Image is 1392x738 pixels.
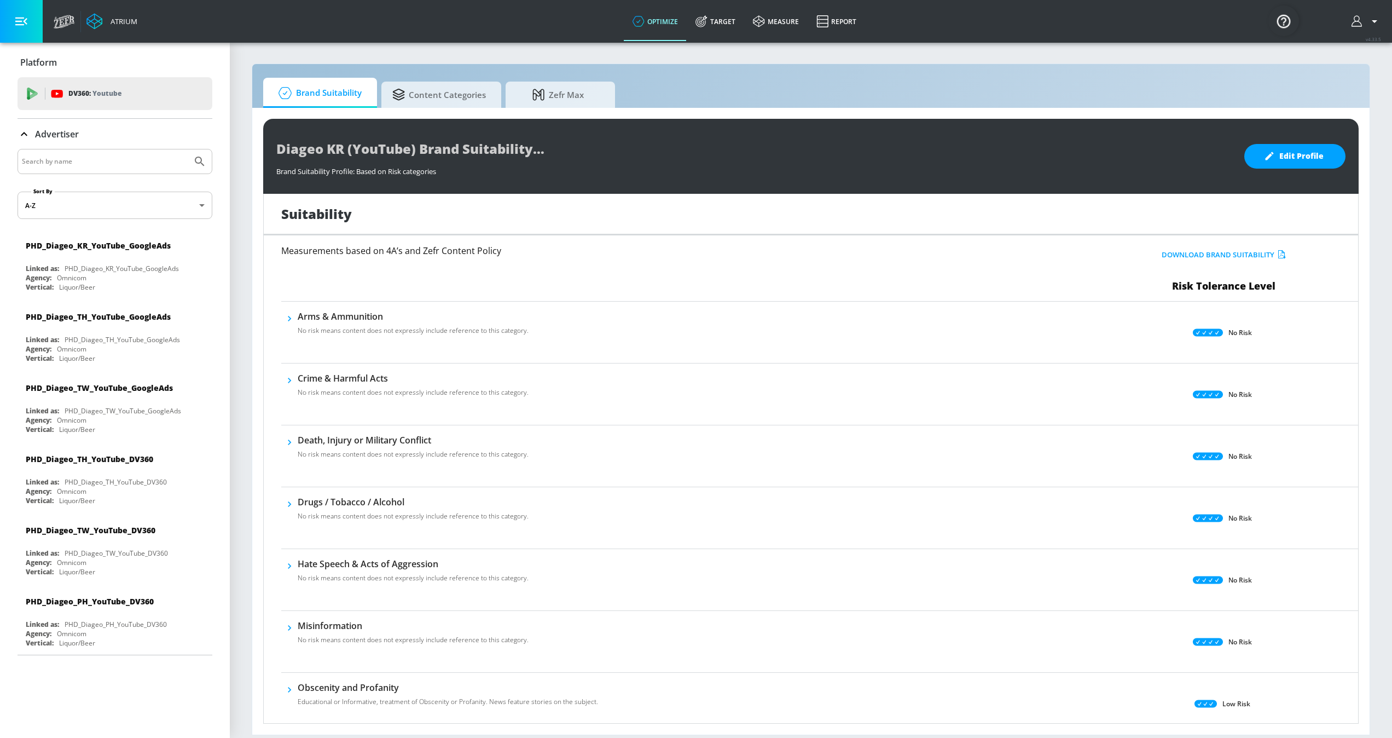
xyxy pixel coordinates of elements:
a: measure [744,2,808,41]
label: Sort By [31,188,55,195]
p: Educational or Informative, treatment of Obscenity or Profanity. News feature stories on the subj... [298,697,598,707]
div: DV360: Youtube [18,77,212,110]
div: Liquor/Beer [59,638,95,648]
h6: Measurements based on 4A’s and Zefr Content Policy [281,246,999,255]
nav: list of Advertiser [18,228,212,655]
h6: Death, Injury or Military Conflict [298,434,529,446]
div: PHD_Diageo_TH_YouTube_GoogleAdsLinked as:PHD_Diageo_TH_YouTube_GoogleAdsAgency:OmnicomVertical:Li... [18,303,212,366]
h6: Misinformation [298,620,529,632]
p: No risk means content does not expressly include reference to this category. [298,511,529,521]
div: Linked as: [26,335,59,344]
p: Platform [20,56,57,68]
h6: Drugs / Tobacco / Alcohol [298,496,529,508]
div: Agency: [26,558,51,567]
p: No risk means content does not expressly include reference to this category. [298,635,529,645]
div: Agency: [26,629,51,638]
div: PHD_Diageo_PH_YouTube_DV360Linked as:PHD_Diageo_PH_YouTube_DV360Agency:OmnicomVertical:Liquor/Beer [18,588,212,650]
div: Omnicom [57,487,86,496]
div: Linked as: [26,264,59,273]
div: Omnicom [57,416,86,425]
div: Linked as: [26,620,59,629]
div: Omnicom [57,273,86,282]
p: No risk means content does not expressly include reference to this category. [298,573,529,583]
div: Crime & Harmful ActsNo risk means content does not expressly include reference to this category. [298,372,529,404]
div: Linked as: [26,477,59,487]
div: PHD_Diageo_TW_YouTube_GoogleAdsLinked as:PHD_Diageo_TW_YouTube_GoogleAdsAgency:OmnicomVertical:Li... [18,374,212,437]
div: Advertiser [18,119,212,149]
p: No Risk [1228,389,1252,400]
div: PHD_Diageo_TH_YouTube_GoogleAds [65,335,180,344]
div: Vertical: [26,638,54,648]
div: PHD_Diageo_TH_YouTube_DV360Linked as:PHD_Diageo_TH_YouTube_DV360Agency:OmnicomVertical:Liquor/Beer [18,446,212,508]
p: Advertiser [35,128,79,140]
div: Liquor/Beer [59,496,95,505]
div: PHD_Diageo_PH_YouTube_DV360 [26,596,154,607]
div: Agency: [26,487,51,496]
input: Search by name [22,154,188,169]
p: Low Risk [1222,698,1250,710]
div: PHD_Diageo_TH_YouTube_DV360 [26,454,153,464]
p: No Risk [1228,451,1252,462]
h6: Obscenity and Profanity [298,682,598,694]
a: Atrium [86,13,137,30]
div: Brand Suitability Profile: Based on Risk categories [276,161,1233,176]
p: DV360: [68,88,121,100]
div: Advertiser [18,149,212,655]
p: No Risk [1228,636,1252,648]
div: Linked as: [26,406,59,416]
div: Drugs / Tobacco / AlcoholNo risk means content does not expressly include reference to this categ... [298,496,529,528]
p: No risk means content does not expressly include reference to this category. [298,326,529,336]
p: No Risk [1228,574,1252,586]
div: PHD_Diageo_TW_YouTube_GoogleAds [65,406,181,416]
span: v 4.33.5 [1366,36,1381,42]
div: PHD_Diageo_TW_YouTube_DV360 [26,525,155,535]
div: Omnicom [57,558,86,567]
h6: Hate Speech & Acts of Aggression [298,558,529,570]
span: Zefr Max [517,82,600,108]
div: Agency: [26,344,51,354]
p: No risk means content does not expressly include reference to this category. [298,388,529,397]
div: Death, Injury or Military ConflictNo risk means content does not expressly include reference to t... [298,434,529,466]
div: PHD_Diageo_TH_YouTube_DV360 [65,477,167,487]
div: Omnicom [57,629,86,638]
p: No Risk [1228,327,1252,338]
div: Vertical: [26,354,54,363]
span: Brand Suitability [274,80,362,106]
div: Vertical: [26,567,54,576]
div: A-Z [18,192,212,219]
div: Liquor/Beer [59,354,95,363]
p: No Risk [1228,512,1252,524]
div: Atrium [106,16,137,26]
div: Liquor/Beer [59,567,95,576]
div: Vertical: [26,496,54,505]
h1: Suitability [281,205,352,223]
div: Omnicom [57,344,86,354]
div: Linked as: [26,549,59,558]
h6: Arms & Ammunition [298,310,529,322]
div: Liquor/Beer [59,425,95,434]
div: Agency: [26,416,51,425]
a: Report [808,2,865,41]
span: Risk Tolerance Level [1172,279,1275,292]
div: Agency: [26,273,51,282]
div: Platform [18,47,212,78]
div: Liquor/Beer [59,282,95,292]
div: Hate Speech & Acts of AggressionNo risk means content does not expressly include reference to thi... [298,558,529,590]
button: Open Resource Center [1268,5,1299,36]
h6: Crime & Harmful Acts [298,372,529,384]
div: PHD_Diageo_KR_YouTube_GoogleAds [65,264,179,273]
div: PHD_Diageo_TH_YouTube_GoogleAds [26,312,171,322]
button: Download Brand Suitability [1159,246,1289,263]
span: Edit Profile [1266,149,1324,163]
a: optimize [624,2,687,41]
div: Arms & AmmunitionNo risk means content does not expressly include reference to this category. [298,310,529,342]
a: Target [687,2,744,41]
div: PHD_Diageo_TW_YouTube_GoogleAds [26,383,173,393]
div: PHD_Diageo_KR_YouTube_GoogleAds [26,240,171,251]
p: Youtube [92,88,121,99]
div: PHD_Diageo_KR_YouTube_GoogleAdsLinked as:PHD_Diageo_KR_YouTube_GoogleAdsAgency:OmnicomVertical:Li... [18,232,212,295]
